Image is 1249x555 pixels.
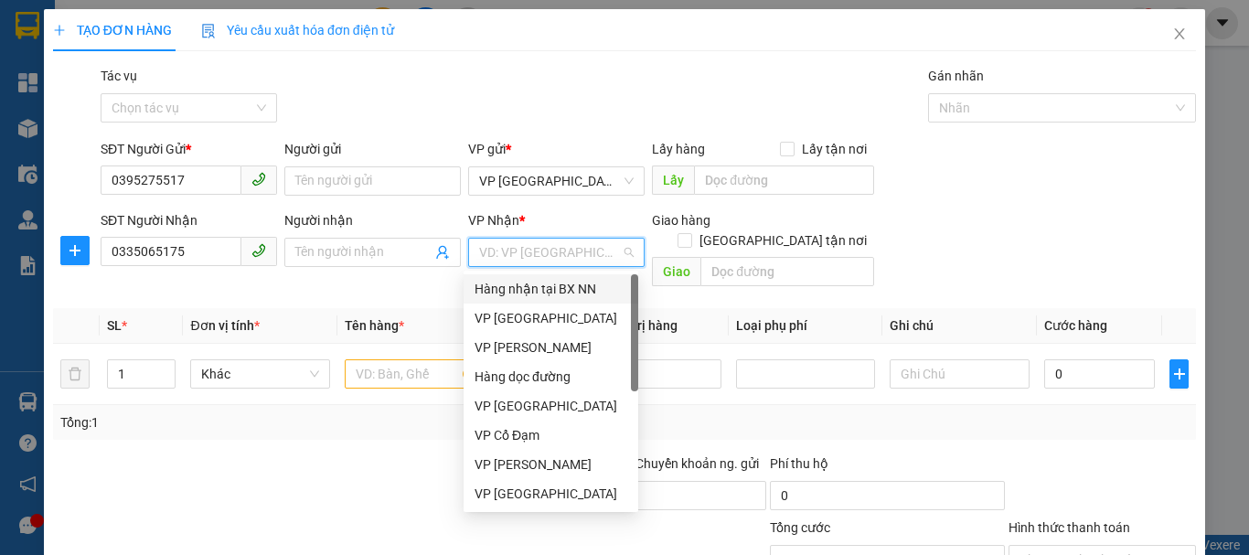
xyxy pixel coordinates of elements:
[201,24,216,38] img: icon
[345,318,404,333] span: Tên hàng
[101,69,137,83] label: Tác vụ
[251,243,266,258] span: phone
[345,359,484,389] input: VD: Bàn, Ghế
[700,257,874,286] input: Dọc đường
[770,454,1005,481] div: Phí thu hộ
[284,210,461,230] div: Người nhận
[101,210,277,230] div: SĐT Người Nhận
[190,318,259,333] span: Đơn vị tính
[464,479,638,508] div: VP Xuân Giang
[928,69,984,83] label: Gán nhãn
[890,359,1029,389] input: Ghi Chú
[475,367,627,387] div: Hàng dọc đường
[464,391,638,421] div: VP Hà Đông
[101,139,277,159] div: SĐT Người Gửi
[60,412,484,432] div: Tổng: 1
[1009,520,1130,535] label: Hình thức thanh toán
[464,274,638,304] div: Hàng nhận tại BX NN
[464,362,638,391] div: Hàng dọc đường
[475,337,627,358] div: VP [PERSON_NAME]
[60,236,90,265] button: plus
[610,318,678,333] span: Giá trị hàng
[652,213,710,228] span: Giao hàng
[53,23,172,37] span: TẠO ĐƠN HÀNG
[464,450,638,479] div: VP Cương Gián
[1172,27,1187,41] span: close
[464,304,638,333] div: VP Mỹ Đình
[107,318,122,333] span: SL
[60,359,90,389] button: delete
[1170,367,1188,381] span: plus
[652,257,700,286] span: Giao
[475,425,627,445] div: VP Cổ Đạm
[479,167,634,195] span: VP Bình Lộc
[464,333,638,362] div: VP Hoàng Liệt
[134,68,728,91] li: Hotline: 1900252555
[61,243,89,258] span: plus
[1044,318,1107,333] span: Cước hàng
[610,359,721,389] input: 0
[694,165,874,195] input: Dọc đường
[475,484,627,504] div: VP [GEOGRAPHIC_DATA]
[468,213,519,228] span: VP Nhận
[770,520,830,535] span: Tổng cước
[464,421,638,450] div: VP Cổ Đạm
[475,454,627,475] div: VP [PERSON_NAME]
[1154,9,1205,60] button: Close
[251,172,266,187] span: phone
[53,24,66,37] span: plus
[652,142,705,156] span: Lấy hàng
[729,308,882,344] th: Loại phụ phí
[468,139,645,159] div: VP gửi
[795,139,874,159] span: Lấy tận nơi
[134,45,728,68] li: Cổ Đạm, xã [GEOGRAPHIC_DATA], [GEOGRAPHIC_DATA]
[201,360,318,388] span: Khác
[882,308,1036,344] th: Ghi chú
[628,454,766,474] span: Chuyển khoản ng. gửi
[1169,359,1189,389] button: plus
[435,245,450,260] span: user-add
[475,308,627,328] div: VP [GEOGRAPHIC_DATA]
[475,279,627,299] div: Hàng nhận tại BX NN
[652,165,694,195] span: Lấy
[475,396,627,416] div: VP [GEOGRAPHIC_DATA]
[284,139,461,159] div: Người gửi
[201,23,394,37] span: Yêu cầu xuất hóa đơn điện tử
[692,230,874,251] span: [GEOGRAPHIC_DATA] tận nơi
